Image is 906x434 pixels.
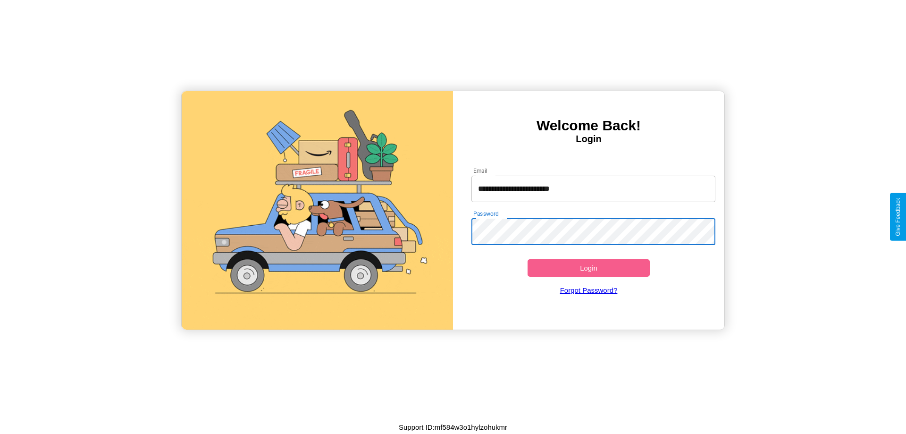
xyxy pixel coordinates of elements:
[895,198,901,236] div: Give Feedback
[399,421,507,434] p: Support ID: mf584w3o1hylzohukmr
[473,167,488,175] label: Email
[528,259,650,277] button: Login
[473,210,498,218] label: Password
[182,91,453,330] img: gif
[453,118,724,134] h3: Welcome Back!
[467,277,711,304] a: Forgot Password?
[453,134,724,145] h4: Login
